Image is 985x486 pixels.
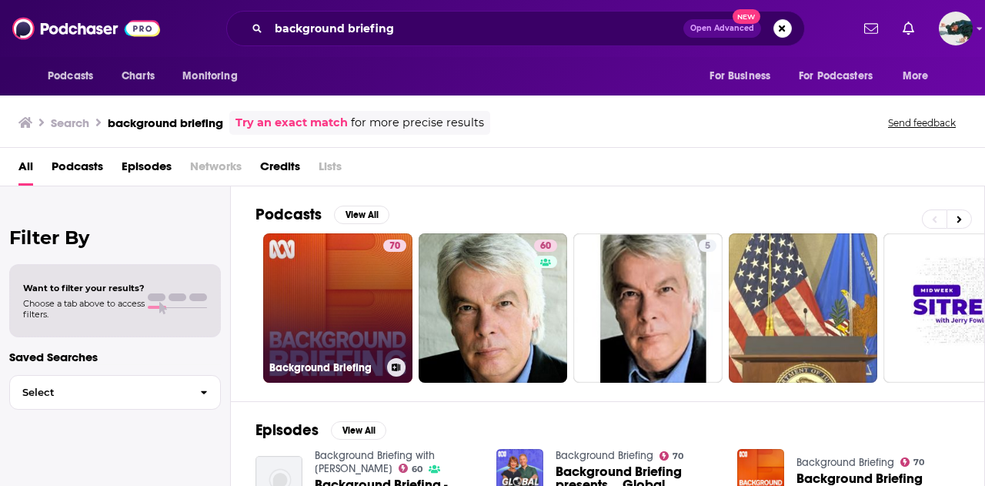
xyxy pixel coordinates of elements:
[9,350,221,364] p: Saved Searches
[18,154,33,186] a: All
[23,298,145,320] span: Choose a tab above to access filters.
[383,240,406,252] a: 70
[659,451,684,461] a: 70
[12,14,160,43] img: Podchaser - Follow, Share and Rate Podcasts
[23,283,145,293] span: Want to filter your results?
[556,449,653,462] a: Background Briefing
[939,12,973,45] span: Logged in as fsg.publicity
[897,15,920,42] a: Show notifications dropdown
[255,205,322,224] h2: Podcasts
[122,154,172,186] a: Episodes
[939,12,973,45] button: Show profile menu
[255,421,319,440] h2: Episodes
[573,233,723,383] a: 5
[255,205,389,224] a: PodcastsView All
[892,62,948,91] button: open menu
[190,154,242,186] span: Networks
[705,239,710,254] span: 5
[883,116,960,129] button: Send feedback
[540,239,551,254] span: 60
[48,65,93,87] span: Podcasts
[108,116,223,130] h3: background briefing
[260,154,300,186] a: Credits
[796,456,894,469] a: Background Briefing
[699,62,790,91] button: open menu
[900,458,925,467] a: 70
[683,19,761,38] button: Open AdvancedNew
[10,387,188,397] span: Select
[319,154,342,186] span: Lists
[269,16,683,41] input: Search podcasts, credits, & more...
[235,114,348,132] a: Try an exact match
[858,15,884,42] a: Show notifications dropdown
[172,62,257,91] button: open menu
[182,65,237,87] span: Monitoring
[315,449,435,475] a: Background Briefing with Ian Masters
[799,65,873,87] span: For Podcasters
[52,154,103,186] a: Podcasts
[51,116,89,130] h3: Search
[331,421,386,440] button: View All
[389,239,400,254] span: 70
[9,226,221,249] h2: Filter By
[37,62,113,91] button: open menu
[699,240,716,252] a: 5
[226,11,805,46] div: Search podcasts, credits, & more...
[399,464,423,473] a: 60
[733,9,760,24] span: New
[673,453,683,460] span: 70
[939,12,973,45] img: User Profile
[255,421,386,440] a: EpisodesView All
[710,65,770,87] span: For Business
[334,206,389,224] button: View All
[112,62,164,91] a: Charts
[534,240,557,252] a: 60
[122,65,155,87] span: Charts
[903,65,929,87] span: More
[263,233,412,383] a: 70Background Briefing
[351,114,484,132] span: for more precise results
[269,361,381,374] h3: Background Briefing
[412,466,422,473] span: 60
[913,459,924,466] span: 70
[419,233,568,383] a: 60
[796,472,923,485] a: Background Briefing
[9,375,221,410] button: Select
[789,62,895,91] button: open menu
[690,25,754,32] span: Open Advanced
